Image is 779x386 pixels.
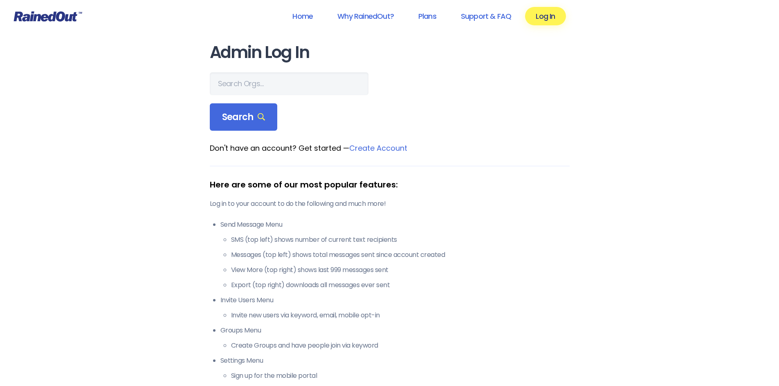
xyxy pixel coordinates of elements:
h1: Admin Log In [210,43,570,62]
a: Log In [525,7,566,25]
a: Support & FAQ [450,7,522,25]
div: Here are some of our most popular features: [210,178,570,191]
p: Log in to your account to do the following and much more! [210,199,570,209]
input: Search Orgs… [210,72,368,95]
li: Send Message Menu [220,220,570,290]
li: SMS (top left) shows number of current text recipients [231,235,570,245]
li: Invite Users Menu [220,295,570,320]
li: Messages (top left) shows total messages sent since account created [231,250,570,260]
div: Search [210,103,278,131]
li: Groups Menu [220,326,570,350]
a: Create Account [349,143,407,153]
li: Invite new users via keyword, email, mobile opt-in [231,310,570,320]
span: Search [222,112,265,123]
a: Plans [408,7,447,25]
li: Create Groups and have people join via keyword [231,341,570,350]
a: Home [282,7,323,25]
li: Export (top right) downloads all messages ever sent [231,280,570,290]
li: View More (top right) shows last 999 messages sent [231,265,570,275]
a: Why RainedOut? [327,7,404,25]
li: Sign up for the mobile portal [231,371,570,381]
